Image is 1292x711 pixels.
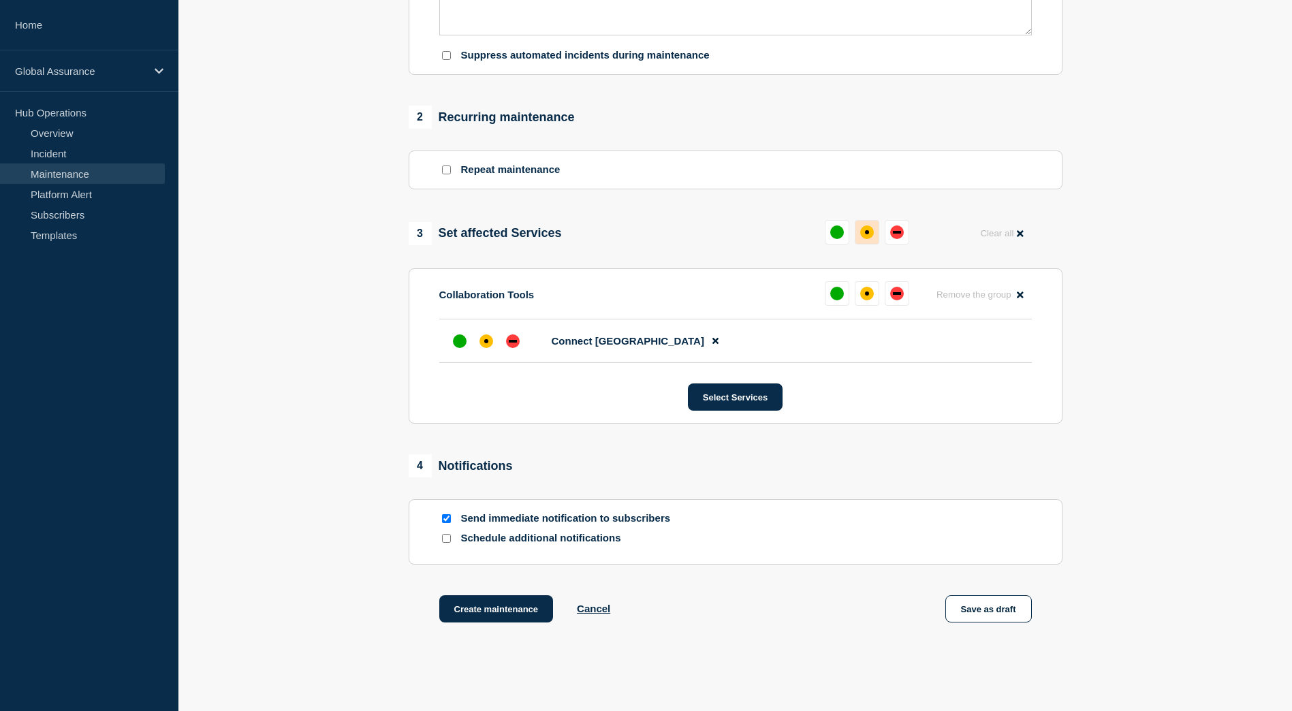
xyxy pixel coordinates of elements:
span: Remove the group [936,289,1011,300]
p: Send immediate notification to subscribers [461,512,679,525]
p: Global Assurance [15,65,146,77]
input: Schedule additional notifications [442,534,451,543]
button: Clear all [972,220,1031,247]
div: down [506,334,520,348]
p: Repeat maintenance [461,163,561,176]
button: Create maintenance [439,595,554,622]
input: Repeat maintenance [442,165,451,174]
div: up [453,334,467,348]
p: Suppress automated incidents during maintenance [461,49,710,62]
button: Select Services [688,383,783,411]
p: Collaboration Tools [439,289,535,300]
div: down [890,287,904,300]
button: Save as draft [945,595,1032,622]
div: up [830,225,844,239]
input: Suppress automated incidents during maintenance [442,51,451,60]
p: Schedule additional notifications [461,532,679,545]
div: down [890,225,904,239]
button: affected [855,220,879,244]
div: affected [860,225,874,239]
button: down [885,281,909,306]
button: Cancel [577,603,610,614]
div: Set affected Services [409,222,562,245]
span: 4 [409,454,432,477]
span: 3 [409,222,432,245]
div: Recurring maintenance [409,106,575,129]
span: Connect [GEOGRAPHIC_DATA] [552,335,704,347]
div: Notifications [409,454,513,477]
button: down [885,220,909,244]
button: up [825,220,849,244]
input: Send immediate notification to subscribers [442,514,451,523]
button: Remove the group [928,281,1032,308]
div: up [830,287,844,300]
div: affected [479,334,493,348]
div: affected [860,287,874,300]
button: up [825,281,849,306]
button: affected [855,281,879,306]
span: 2 [409,106,432,129]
